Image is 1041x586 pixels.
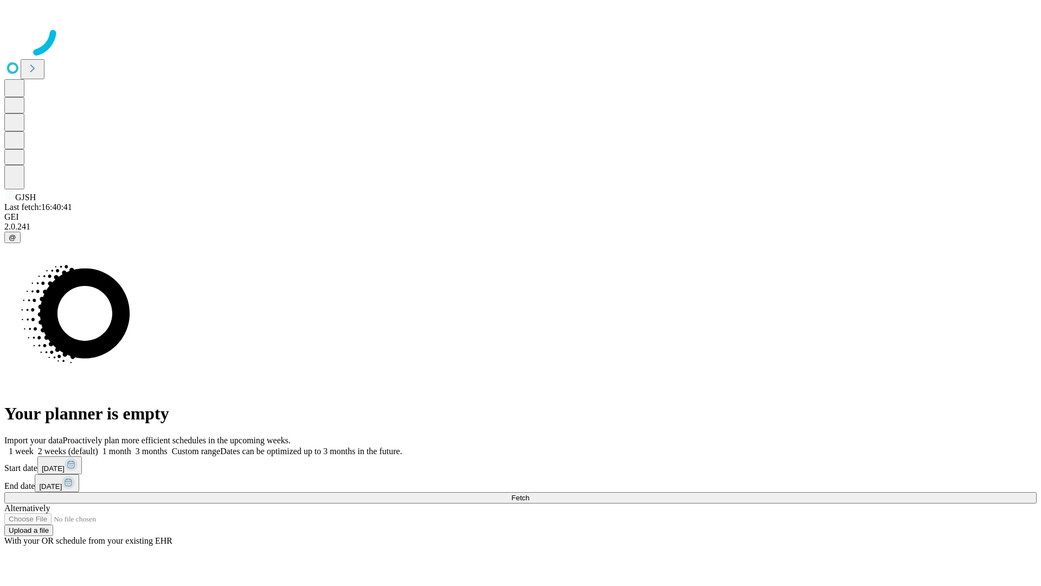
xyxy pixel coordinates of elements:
[4,404,1037,424] h1: Your planner is empty
[38,447,98,456] span: 2 weeks (default)
[9,447,34,456] span: 1 week
[4,525,53,536] button: Upload a file
[4,492,1037,504] button: Fetch
[220,447,402,456] span: Dates can be optimized up to 3 months in the future.
[4,504,50,513] span: Alternatively
[4,202,72,212] span: Last fetch: 16:40:41
[4,456,1037,474] div: Start date
[42,464,65,473] span: [DATE]
[511,494,529,502] span: Fetch
[4,212,1037,222] div: GEI
[4,474,1037,492] div: End date
[4,536,172,545] span: With your OR schedule from your existing EHR
[35,474,79,492] button: [DATE]
[39,482,62,491] span: [DATE]
[37,456,82,474] button: [DATE]
[9,233,16,241] span: @
[4,222,1037,232] div: 2.0.241
[102,447,131,456] span: 1 month
[15,193,36,202] span: GJSH
[4,232,21,243] button: @
[136,447,168,456] span: 3 months
[63,436,291,445] span: Proactively plan more efficient schedules in the upcoming weeks.
[4,436,63,445] span: Import your data
[172,447,220,456] span: Custom range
